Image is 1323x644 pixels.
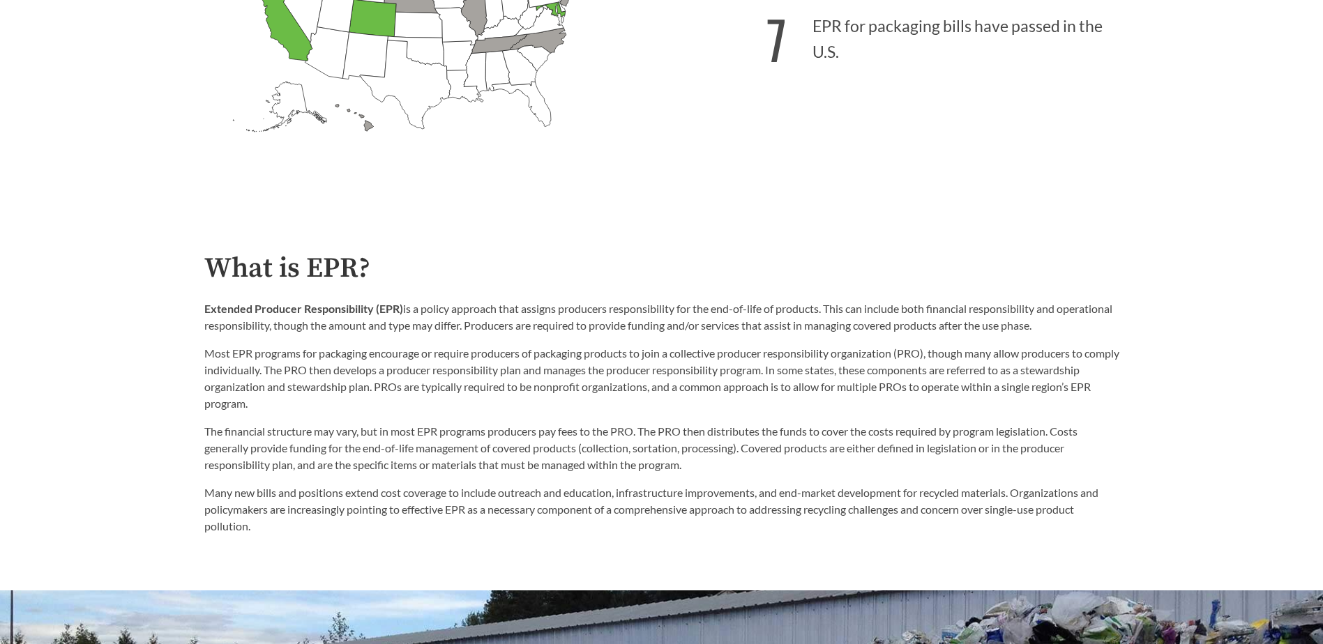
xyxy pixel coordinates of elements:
[204,300,1119,334] p: is a policy approach that assigns producers responsibility for the end-of-life of products. This ...
[204,484,1119,535] p: Many new bills and positions extend cost coverage to include outreach and education, infrastructu...
[204,302,403,315] strong: Extended Producer Responsibility (EPR)
[204,345,1119,412] p: Most EPR programs for packaging encourage or require producers of packaging products to join a co...
[204,423,1119,473] p: The financial structure may vary, but in most EPR programs producers pay fees to the PRO. The PRO...
[204,253,1119,284] h2: What is EPR?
